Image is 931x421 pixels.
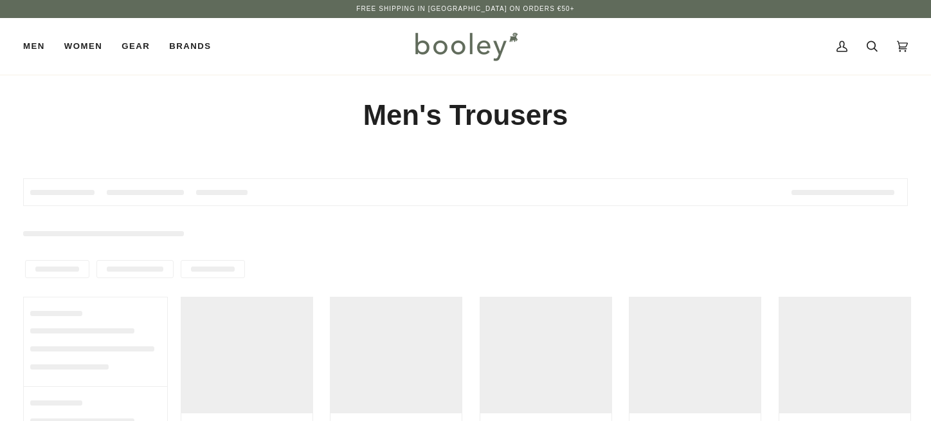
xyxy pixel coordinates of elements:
img: Booley [410,28,522,65]
h1: Men's Trousers [23,98,908,133]
span: Gear [122,40,150,53]
a: Men [23,18,55,75]
a: Women [55,18,112,75]
span: Brands [169,40,211,53]
span: Men [23,40,45,53]
a: Brands [159,18,221,75]
a: Gear [112,18,159,75]
p: Free Shipping in [GEOGRAPHIC_DATA] on Orders €50+ [356,4,574,14]
span: Women [64,40,102,53]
